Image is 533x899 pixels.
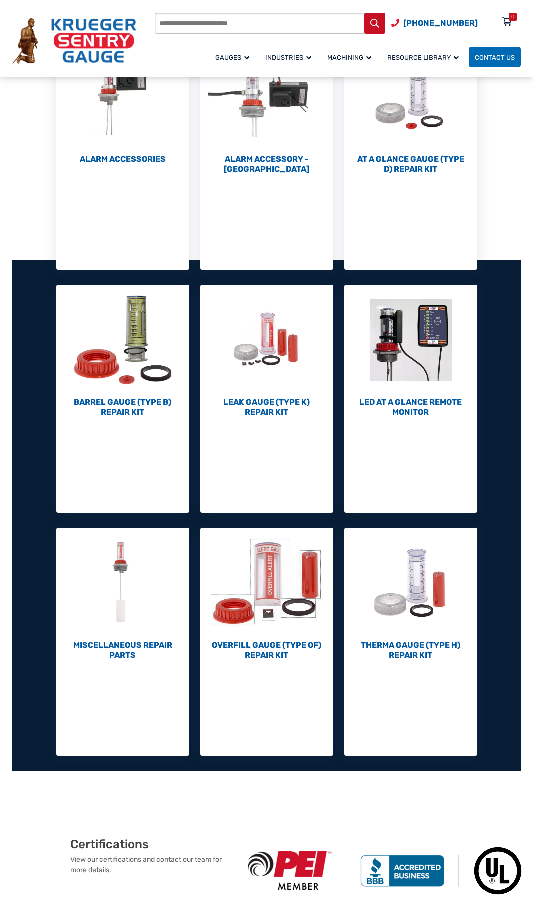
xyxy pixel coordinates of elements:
a: Visit product category Alarm Accessory - DC [200,42,333,174]
span: [PHONE_NUMBER] [403,18,478,28]
h2: Overfill Gauge (Type OF) Repair Kit [200,640,333,660]
img: Alarm Accessory - DC [200,42,333,152]
span: Resource Library [387,54,459,61]
img: At a Glance Gauge (Type D) Repair Kit [344,42,477,152]
a: Visit product category Leak Gauge (Type K) Repair Kit [200,285,333,417]
img: Therma Gauge (Type H) Repair Kit [344,528,477,638]
span: Gauges [215,54,249,61]
span: Industries [265,54,311,61]
h2: Leak Gauge (Type K) Repair Kit [200,397,333,417]
a: Machining [321,45,381,69]
a: Industries [259,45,321,69]
img: BBB [346,855,459,887]
a: Visit product category Alarm Accessories [56,42,189,164]
img: Miscellaneous Repair Parts [56,528,189,638]
a: Resource Library [381,45,469,69]
h2: Barrel Gauge (Type B) Repair Kit [56,397,189,417]
h2: Alarm Accessory - [GEOGRAPHIC_DATA] [200,154,333,174]
a: Phone Number (920) 434-8860 [391,17,478,29]
a: Visit product category Overfill Gauge (Type OF) Repair Kit [200,528,333,660]
a: Visit product category At a Glance Gauge (Type D) Repair Kit [344,42,477,174]
p: View our certifications and contact our team for more details. [70,854,234,875]
a: Gauges [209,45,259,69]
a: Visit product category LED At A Glance Remote Monitor [344,285,477,417]
a: Visit product category Miscellaneous Repair Parts [56,528,189,660]
img: Overfill Gauge (Type OF) Repair Kit [200,528,333,638]
img: PEI Member [234,851,346,890]
a: Contact Us [469,47,521,67]
img: Alarm Accessories [56,42,189,152]
h2: Certifications [70,837,234,852]
a: Visit product category Therma Gauge (Type H) Repair Kit [344,528,477,660]
img: Barrel Gauge (Type B) Repair Kit [56,285,189,395]
h2: Alarm Accessories [56,154,189,164]
h2: At a Glance Gauge (Type D) Repair Kit [344,154,477,174]
h2: Miscellaneous Repair Parts [56,640,189,660]
span: Machining [327,54,371,61]
img: Krueger Sentry Gauge [12,18,136,64]
img: Leak Gauge (Type K) Repair Kit [200,285,333,395]
h2: LED At A Glance Remote Monitor [344,397,477,417]
span: Contact Us [475,54,515,61]
h2: Therma Gauge (Type H) Repair Kit [344,640,477,660]
div: 0 [511,13,514,21]
img: LED At A Glance Remote Monitor [344,285,477,395]
a: Visit product category Barrel Gauge (Type B) Repair Kit [56,285,189,417]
